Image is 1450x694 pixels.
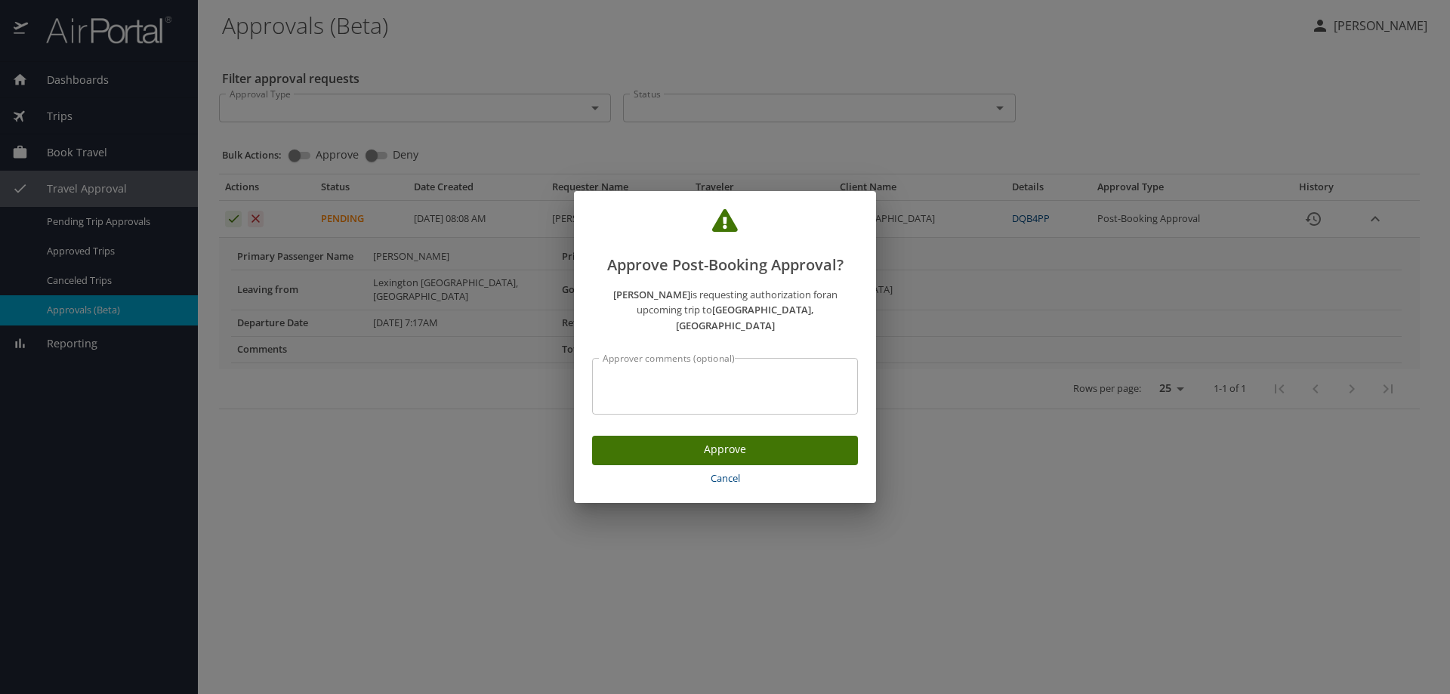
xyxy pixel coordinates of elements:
p: is requesting authorization for an upcoming trip to [592,287,858,334]
button: Approve [592,436,858,465]
button: Cancel [592,465,858,492]
span: Cancel [598,470,852,487]
strong: [PERSON_NAME] [613,288,690,301]
span: Approve [604,440,846,459]
strong: [GEOGRAPHIC_DATA], [GEOGRAPHIC_DATA] [676,303,814,332]
h2: Approve Post-Booking Approval? [592,209,858,277]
